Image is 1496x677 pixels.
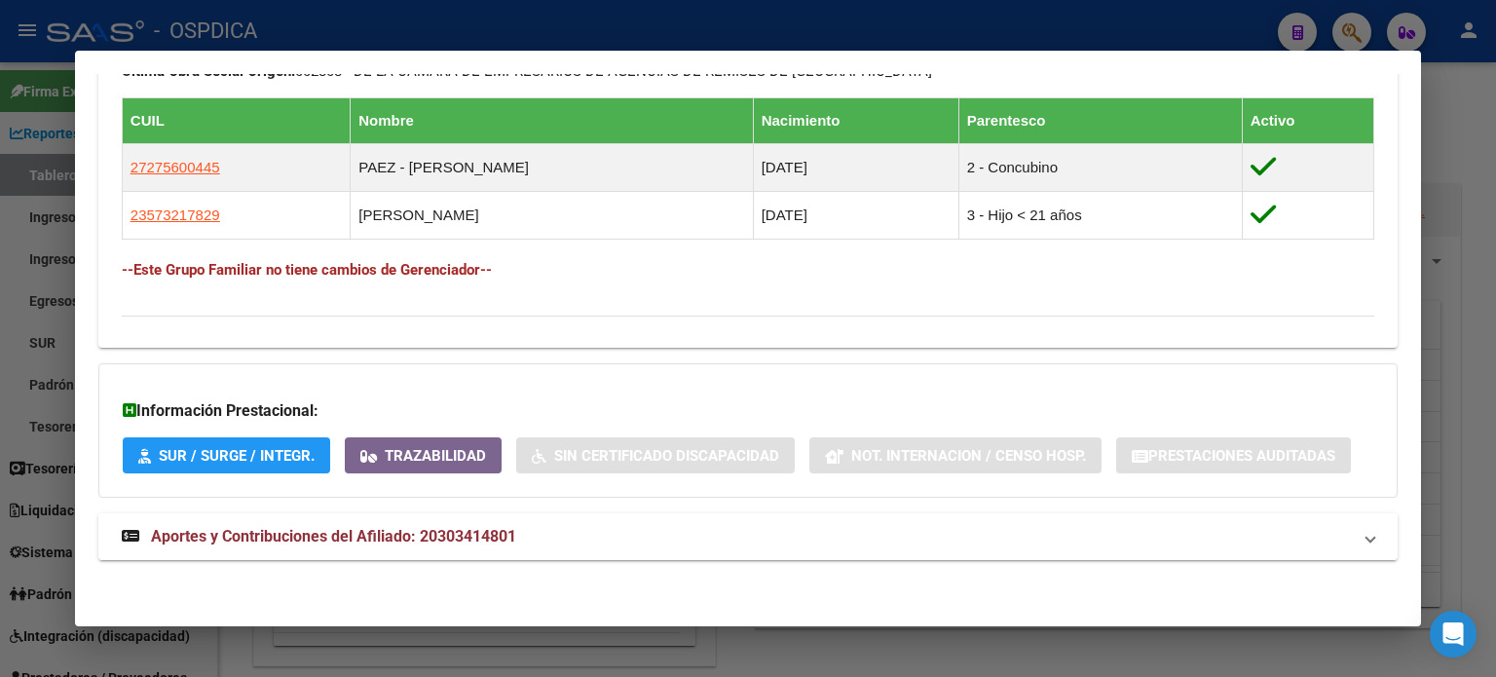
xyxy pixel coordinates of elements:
[753,98,958,144] th: Nacimiento
[1116,437,1351,473] button: Prestaciones Auditadas
[958,192,1242,240] td: 3 - Hijo < 21 años
[753,192,958,240] td: [DATE]
[958,144,1242,192] td: 2 - Concubino
[159,447,315,465] span: SUR / SURGE / INTEGR.
[123,437,330,473] button: SUR / SURGE / INTEGR.
[809,437,1102,473] button: Not. Internacion / Censo Hosp.
[122,98,350,144] th: CUIL
[351,98,753,144] th: Nombre
[1430,611,1477,658] div: Open Intercom Messenger
[345,437,502,473] button: Trazabilidad
[151,527,516,545] span: Aportes y Contribuciones del Afiliado: 20303414801
[98,513,1398,560] mat-expansion-panel-header: Aportes y Contribuciones del Afiliado: 20303414801
[123,399,1373,423] h3: Información Prestacional:
[851,447,1086,465] span: Not. Internacion / Censo Hosp.
[516,437,795,473] button: Sin Certificado Discapacidad
[385,447,486,465] span: Trazabilidad
[554,447,779,465] span: Sin Certificado Discapacidad
[351,192,753,240] td: [PERSON_NAME]
[753,144,958,192] td: [DATE]
[122,259,1374,281] h4: --Este Grupo Familiar no tiene cambios de Gerenciador--
[958,98,1242,144] th: Parentesco
[351,144,753,192] td: PAEZ - [PERSON_NAME]
[131,159,220,175] span: 27275600445
[1148,447,1335,465] span: Prestaciones Auditadas
[1242,98,1374,144] th: Activo
[131,207,220,223] span: 23573217829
